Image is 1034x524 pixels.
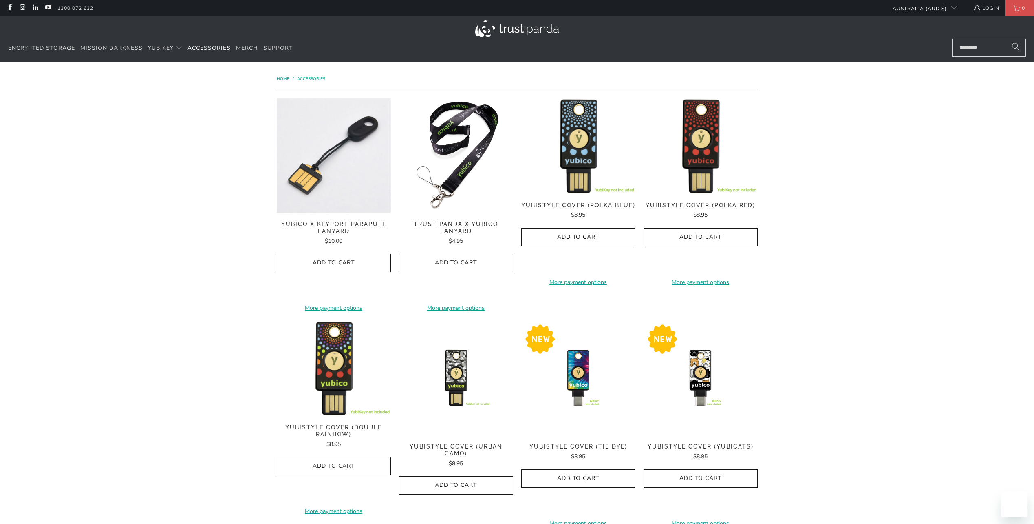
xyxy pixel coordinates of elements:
span: Mission Darkness [80,44,143,52]
a: Trust Panda x Yubico Lanyard $4.95 [399,221,513,246]
a: Trust Panda Australia on LinkedIn [32,5,39,11]
span: Add to Cart [285,260,382,266]
span: $8.95 [693,211,708,219]
button: Add to Cart [521,469,635,488]
nav: Translation missing: en.navigation.header.main_nav [8,39,293,58]
a: Trust Panda Australia on Facebook [6,5,13,11]
button: Add to Cart [277,254,391,272]
a: More payment options [644,278,758,287]
img: YubiStyle Cover (Tie Dye) - Trust Panda [521,321,635,435]
a: YubiStyle Cover (YubiCats) $8.95 [644,443,758,461]
span: YubiKey [148,44,174,52]
a: Trust Panda Australia on Instagram [19,5,26,11]
span: $8.95 [571,211,585,219]
button: Add to Cart [644,228,758,246]
a: Encrypted Storage [8,39,75,58]
span: Accessories [187,44,231,52]
a: YubiStyle Cover (Polka Red) $8.95 [644,202,758,220]
img: YubiStyle Cover (Urban Camo) - Trust Panda [399,321,513,435]
input: Search... [952,39,1026,57]
button: Add to Cart [521,228,635,246]
img: YubiStyle Cover (Polka Blue) - Trust Panda [521,98,635,193]
span: Support [263,44,293,52]
a: Merch [236,39,258,58]
span: Merch [236,44,258,52]
a: Home [277,76,291,82]
span: Trust Panda x Yubico Lanyard [399,221,513,235]
img: YubiStyle Cover (Double Rainbow) - Trust Panda [277,321,391,416]
a: YubiStyle Cover (Urban Camo) $8.95 [399,443,513,468]
a: 1300 072 632 [57,4,93,13]
a: YubiStyle Cover (Urban Camo) - Trust Panda YubiStyle Cover (Urban Camo) - Trust Panda [399,321,513,435]
a: Accessories [187,39,231,58]
span: Encrypted Storage [8,44,75,52]
button: Add to Cart [399,476,513,495]
span: Add to Cart [652,234,749,241]
a: YubiStyle Cover (Tie Dye) - Trust Panda YubiStyle Cover (Tie Dye) - Trust Panda [521,321,635,435]
span: YubiStyle Cover (Urban Camo) [399,443,513,457]
span: $8.95 [693,453,708,460]
button: Add to Cart [399,254,513,272]
a: Yubico x Keyport Parapull Lanyard $10.00 [277,221,391,246]
span: $8.95 [449,460,463,467]
span: Yubico x Keyport Parapull Lanyard [277,221,391,235]
a: Mission Darkness [80,39,143,58]
button: Search [1005,39,1026,57]
summary: YubiKey [148,39,182,58]
span: YubiStyle Cover (Tie Dye) [521,443,635,450]
img: Trust Panda Australia [475,20,559,37]
a: Support [263,39,293,58]
button: Add to Cart [277,457,391,475]
a: YubiStyle Cover (Tie Dye) $8.95 [521,443,635,461]
span: / [293,76,294,82]
a: Accessories [297,76,325,82]
a: YubiStyle Cover (Double Rainbow) $8.95 [277,424,391,449]
span: Home [277,76,289,82]
span: Add to Cart [530,234,627,241]
span: Add to Cart [408,260,505,266]
span: $10.00 [325,237,342,245]
span: YubiStyle Cover (Double Rainbow) [277,424,391,438]
img: Yubico x Keyport Parapull Lanyard - Trust Panda [277,98,391,213]
img: Trust Panda Yubico Lanyard - Trust Panda [399,98,513,213]
img: YubiStyle Cover (Polka Red) - Trust Panda [644,98,758,193]
a: Login [973,4,999,13]
iframe: Button to launch messaging window [1001,491,1027,517]
span: Add to Cart [408,482,505,489]
button: Add to Cart [644,469,758,488]
span: $4.95 [449,237,463,245]
span: Add to Cart [652,475,749,482]
span: YubiStyle Cover (Polka Red) [644,202,758,209]
a: YubiStyle Cover (YubiCats) - Trust Panda YubiStyle Cover (YubiCats) - Trust Panda [644,321,758,435]
span: Add to Cart [285,463,382,470]
a: More payment options [277,507,391,516]
a: More payment options [277,304,391,313]
span: YubiStyle Cover (Polka Blue) [521,202,635,209]
span: Add to Cart [530,475,627,482]
a: Trust Panda Australia on YouTube [44,5,51,11]
span: $8.95 [571,453,585,460]
a: More payment options [399,304,513,313]
span: YubiStyle Cover (YubiCats) [644,443,758,450]
a: YubiStyle Cover (Polka Blue) $8.95 [521,202,635,220]
span: $8.95 [326,440,341,448]
a: More payment options [521,278,635,287]
img: YubiStyle Cover (YubiCats) - Trust Panda [644,321,758,435]
a: Yubico x Keyport Parapull Lanyard - Trust Panda Yubico x Keyport Parapull Lanyard - Trust Panda [277,98,391,213]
